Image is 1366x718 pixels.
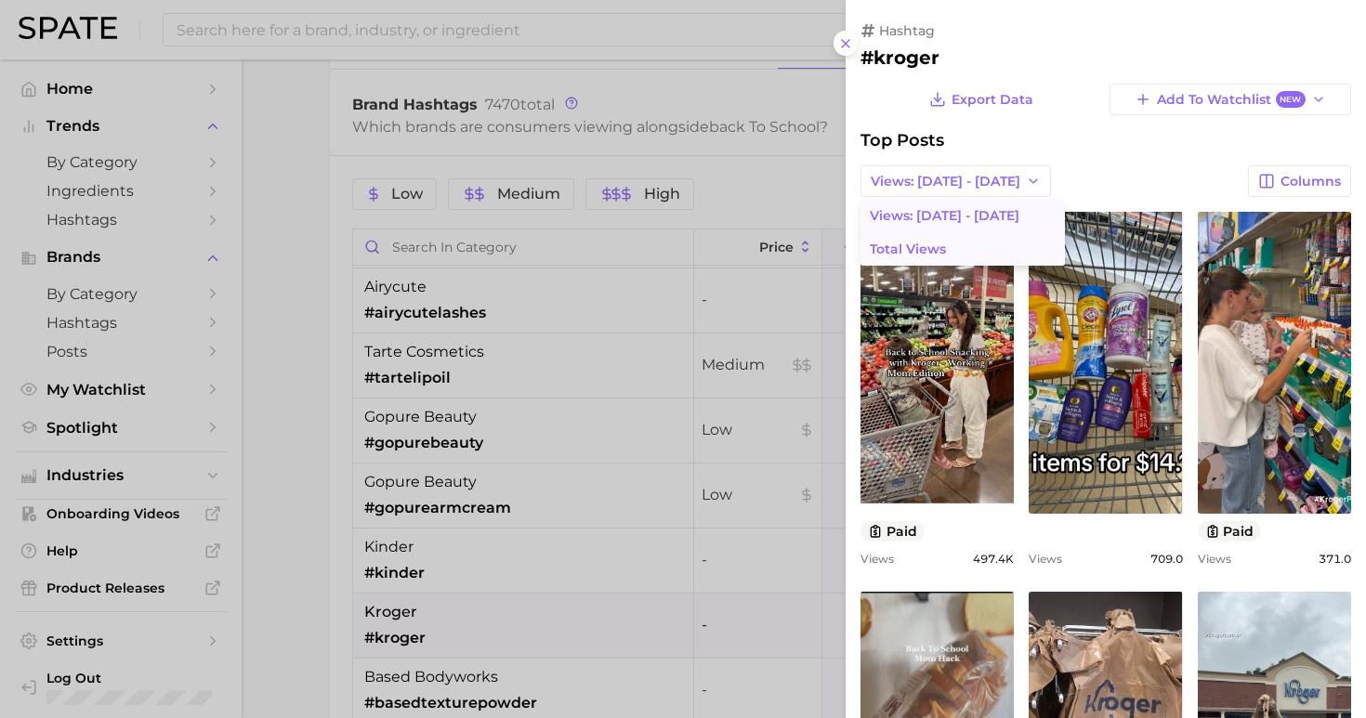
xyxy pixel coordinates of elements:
button: Columns [1248,165,1351,197]
span: Views [1198,552,1231,566]
span: Top Posts [860,130,944,150]
button: paid [1198,521,1262,541]
span: Views: [DATE] - [DATE] [870,208,1019,224]
h2: #kroger [860,46,1351,69]
button: Views: [DATE] - [DATE] [860,165,1051,197]
span: Total Views [870,242,946,257]
ul: Views: [DATE] - [DATE] [860,199,1065,266]
span: 709.0 [1150,552,1183,566]
span: Views [860,552,894,566]
span: 497.4k [973,552,1014,566]
span: Views: [DATE] - [DATE] [871,174,1020,189]
span: Views [1029,552,1062,566]
button: Export Data [925,84,1038,115]
span: 371.0 [1319,552,1351,566]
button: Add to WatchlistNew [1110,84,1351,115]
span: Export Data [952,92,1033,108]
span: hashtag [879,22,935,39]
button: paid [860,521,925,541]
span: Add to Watchlist [1157,91,1305,109]
span: New [1276,91,1306,109]
span: Columns [1281,174,1341,189]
